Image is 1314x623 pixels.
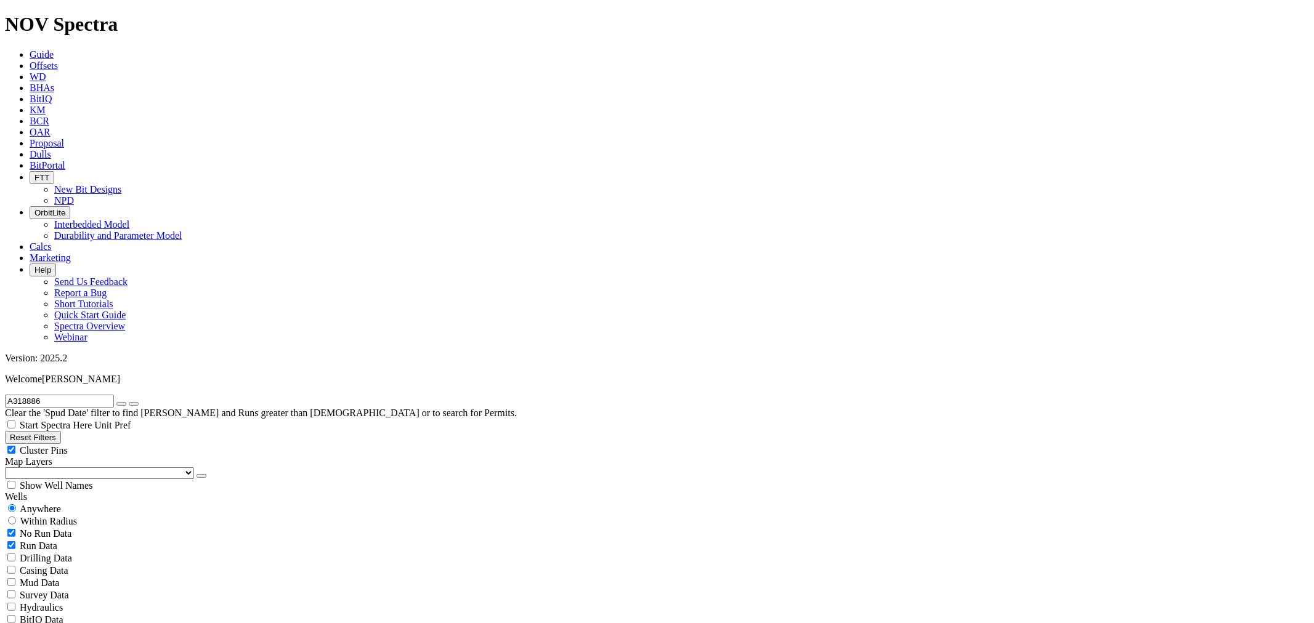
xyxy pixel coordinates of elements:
input: Search [5,395,114,408]
span: Drilling Data [20,553,72,563]
span: No Run Data [20,528,71,539]
span: [PERSON_NAME] [42,374,120,384]
a: New Bit Designs [54,184,121,195]
a: Proposal [30,138,64,148]
a: Quick Start Guide [54,310,126,320]
div: Wells [5,491,1309,502]
a: Short Tutorials [54,299,113,309]
a: BHAs [30,82,54,93]
a: Guide [30,49,54,60]
span: Cluster Pins [20,445,68,456]
a: BitPortal [30,160,65,171]
a: Interbedded Model [54,219,129,230]
a: Durability and Parameter Model [54,230,182,241]
a: Offsets [30,60,58,71]
span: OrbitLite [34,208,65,217]
span: Within Radius [20,516,77,526]
a: Report a Bug [54,287,107,298]
span: FTT [34,173,49,182]
span: Show Well Names [20,480,92,491]
a: Dulls [30,149,51,159]
button: Reset Filters [5,431,61,444]
span: Mud Data [20,577,59,588]
a: Send Us Feedback [54,276,128,287]
a: OAR [30,127,51,137]
a: WD [30,71,46,82]
h1: NOV Spectra [5,13,1309,36]
button: OrbitLite [30,206,70,219]
a: Webinar [54,332,87,342]
input: Start Spectra Here [7,420,15,428]
span: Help [34,265,51,275]
span: Start Spectra Here [20,420,92,430]
span: Casing Data [20,565,68,576]
a: Spectra Overview [54,321,125,331]
a: BCR [30,116,49,126]
span: Map Layers [5,456,52,467]
div: Version: 2025.2 [5,353,1309,364]
span: Survey Data [20,590,69,600]
a: BitIQ [30,94,52,104]
span: Anywhere [20,504,61,514]
span: Clear the 'Spud Date' filter to find [PERSON_NAME] and Runs greater than [DEMOGRAPHIC_DATA] or to... [5,408,517,418]
p: Welcome [5,374,1309,385]
span: Unit Pref [94,420,131,430]
a: KM [30,105,46,115]
button: FTT [30,171,54,184]
filter-controls-checkbox: Hydraulics Analysis [5,601,1309,613]
a: Marketing [30,252,71,263]
span: Hydraulics [20,602,63,613]
button: Help [30,263,56,276]
a: NPD [54,195,74,206]
a: Calcs [30,241,52,252]
span: Run Data [20,541,57,551]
